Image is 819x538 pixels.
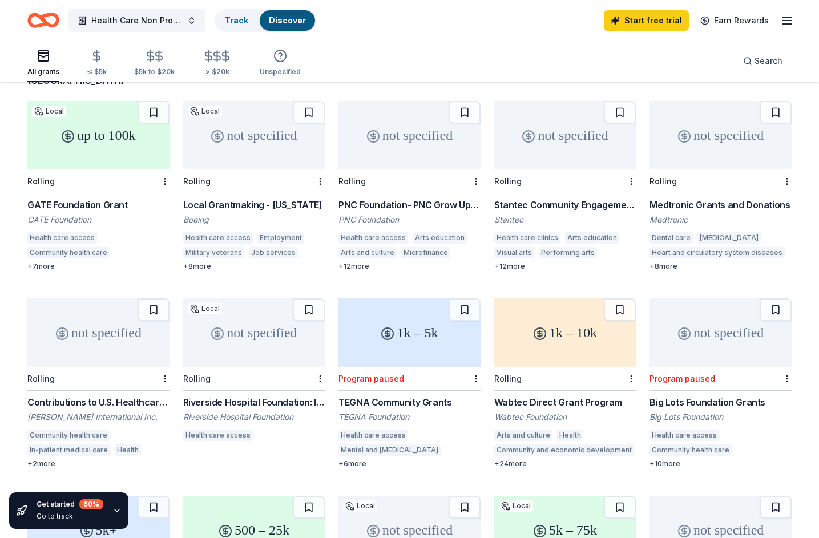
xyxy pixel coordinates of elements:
div: Microfinance [401,247,450,258]
div: PNC Foundation [338,214,481,225]
div: Job services [249,247,298,258]
div: Local Grantmaking - [US_STATE] [183,198,325,212]
a: Home [27,7,59,34]
a: not specifiedProgram pausedBig Lots Foundation GrantsBig Lots FoundationHealth care accessCommuni... [649,298,792,468]
div: Local [499,500,533,512]
div: Arts and culture [338,247,397,258]
div: not specified [494,101,636,169]
div: Health [115,444,141,456]
div: Health care access [338,232,408,244]
div: Contributions to U.S. Healthcare Organizations [27,395,170,409]
div: TEGNA Community Grants [338,395,481,409]
div: In-patient medical care [27,444,110,456]
div: Medtronic Grants and Donations [649,198,792,212]
button: TrackDiscover [215,9,316,32]
button: All grants [27,45,59,82]
div: Community and economic development [494,444,634,456]
div: Program paused [338,374,404,383]
div: TEGNA Foundation [338,411,481,423]
div: Health [557,430,583,441]
div: + 8 more [649,262,792,271]
div: not specified [338,101,481,169]
div: not specified [183,101,325,169]
div: Local [343,500,377,512]
div: Local [32,106,66,117]
a: Earn Rewards [693,10,776,31]
div: + 12 more [338,262,481,271]
div: Community health care [27,430,110,441]
div: + 24 more [494,459,636,468]
a: Start free trial [604,10,689,31]
div: $5k to $20k [134,67,175,76]
div: + 7 more [27,262,170,271]
div: Heart and circulatory system diseases [649,247,785,258]
div: PNC Foundation- PNC Grow Up Great [338,198,481,212]
div: Rolling [183,176,211,186]
span: Search [755,54,782,68]
div: Health care access [183,232,253,244]
button: Unspecified [260,45,301,82]
span: Health Care Non Profit Fundraiser [91,14,183,27]
div: + 6 more [338,459,481,468]
div: Community health care [27,247,110,258]
div: Medtronic [649,214,792,225]
div: Rolling [183,374,211,383]
div: Rolling [338,176,366,186]
a: 1k – 5kProgram pausedTEGNA Community GrantsTEGNA FoundationHealth care accessMental and [MEDICAL_... [338,298,481,468]
div: Get started [37,499,103,509]
div: Health care access [649,430,719,441]
div: Health care access [338,430,408,441]
div: Wabtec Direct Grant Program [494,395,636,409]
div: Rolling [27,374,55,383]
div: Military veterans [183,247,244,258]
button: $5k to $20k [134,45,175,82]
div: Program paused [649,374,715,383]
button: Health Care Non Profit Fundraiser [68,9,205,32]
div: Rolling [494,374,522,383]
div: GATE Foundation [27,214,170,225]
div: Unspecified [260,67,301,76]
button: Search [734,50,792,72]
a: not specifiedLocalRollingRiverside Hospital Foundation: Innovation GrantsRiverside Hospital Found... [183,298,325,444]
div: > $20k [202,67,232,76]
a: not specifiedRollingStantec Community Engagement GrantStantecHealth care clinicsArts educationVis... [494,101,636,271]
div: Go to track [37,512,103,521]
div: Performing arts [539,247,597,258]
div: + 8 more [183,262,325,271]
a: not specifiedRollingMedtronic Grants and DonationsMedtronicDental care[MEDICAL_DATA]Heart and cir... [649,101,792,271]
div: Arts education [413,232,467,244]
div: 60 % [79,499,103,509]
div: Local [188,303,222,314]
div: Local [188,106,222,117]
div: Health care access [27,232,97,244]
div: [PERSON_NAME] International Inc. [27,411,170,423]
div: Wabtec Foundation [494,411,636,423]
div: + 10 more [649,459,792,468]
div: Big Lots Foundation [649,411,792,423]
button: > $20k [202,45,232,82]
div: Employment [257,232,304,244]
div: Arts education [565,232,619,244]
div: not specified [27,298,170,367]
button: ≤ $5k [87,45,107,82]
div: Rolling [494,176,522,186]
div: [MEDICAL_DATA] [697,232,761,244]
div: Rolling [27,176,55,186]
div: + 12 more [494,262,636,271]
div: Big Lots Foundation Grants [649,395,792,409]
div: Health care clinics [494,232,560,244]
div: Rolling [649,176,677,186]
a: not specifiedRollingContributions to U.S. Healthcare Organizations[PERSON_NAME] International Inc... [27,298,170,468]
div: ≤ $5k [87,67,107,76]
div: 1k – 10k [494,298,636,367]
div: Stantec Community Engagement Grant [494,198,636,212]
div: GATE Foundation Grant [27,198,170,212]
div: Boeing [183,214,325,225]
a: Discover [269,15,306,25]
div: Riverside Hospital Foundation [183,411,325,423]
div: + 2 more [27,459,170,468]
div: Stantec [494,214,636,225]
div: not specified [649,298,792,367]
div: Community health care [649,444,732,456]
a: not specifiedLocalRollingLocal Grantmaking - [US_STATE]BoeingHealth care accessEmploymentMilitary... [183,101,325,271]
